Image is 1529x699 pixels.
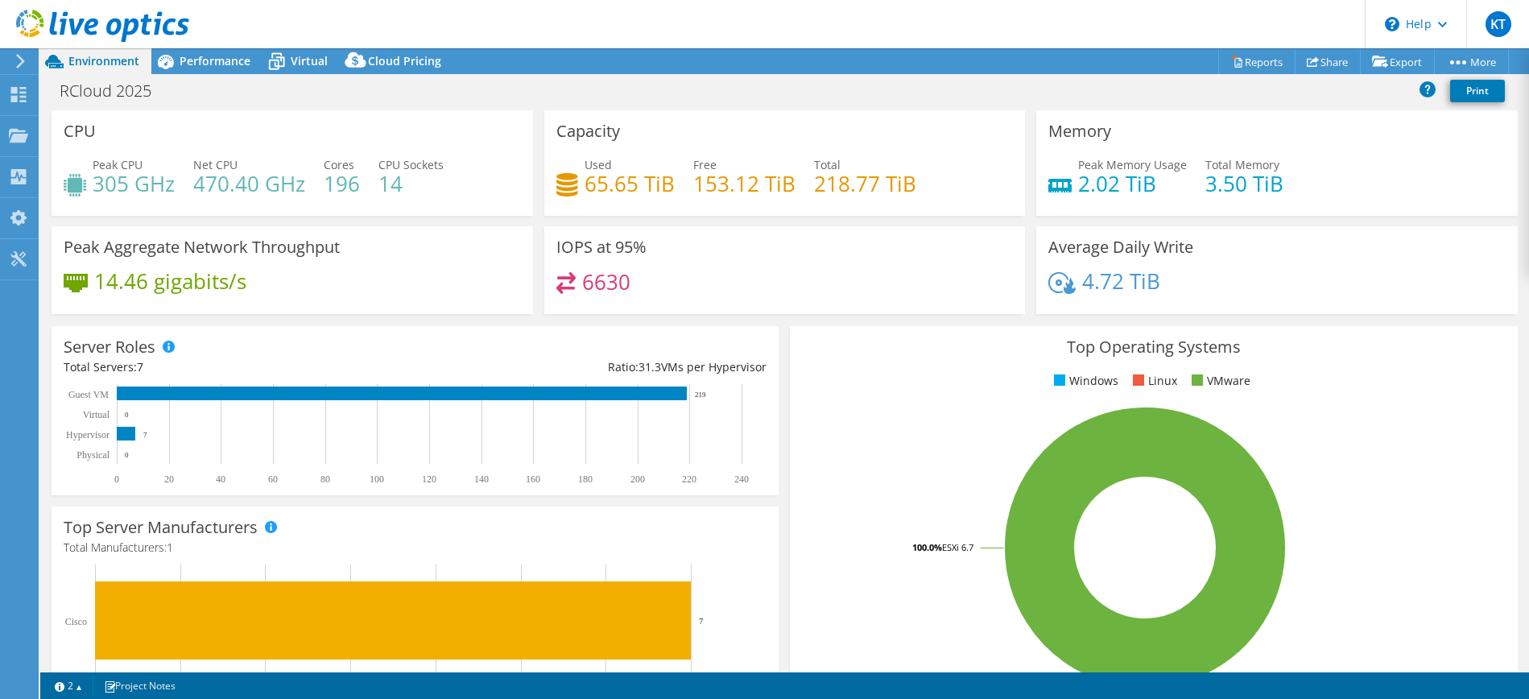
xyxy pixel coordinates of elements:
[368,53,441,68] span: Cloud Pricing
[734,474,749,485] text: 240
[814,157,841,172] span: Total
[164,474,174,485] text: 20
[320,474,330,485] text: 80
[1082,272,1160,290] h4: 4.72 TiB
[291,53,328,68] span: Virtual
[630,474,645,485] text: 200
[1048,238,1193,256] h3: Average Daily Write
[1360,49,1435,74] a: Export
[83,409,110,420] text: Virtual
[1385,17,1399,31] svg: \n
[1218,49,1296,74] a: Reports
[64,122,96,140] h3: CPU
[64,238,340,256] h3: Peak Aggregate Network Throughput
[1450,80,1505,102] a: Print
[1295,49,1361,74] a: Share
[68,53,139,68] span: Environment
[125,411,129,419] text: 0
[65,616,87,627] text: Cisco
[268,474,278,485] text: 60
[695,391,706,399] text: 219
[378,175,444,192] h4: 14
[64,539,767,556] h4: Total Manufacturers:
[942,541,973,553] tspan: ESXi 6.7
[699,616,704,626] text: 7
[66,429,110,440] text: Hypervisor
[193,157,238,172] span: Net CPU
[143,431,147,439] text: 7
[76,449,110,461] text: Physical
[167,540,173,555] span: 1
[93,676,187,696] a: Project Notes
[474,474,489,485] text: 140
[582,273,630,291] h4: 6630
[43,676,93,696] a: 2
[64,338,155,356] h3: Server Roles
[526,474,540,485] text: 160
[324,157,354,172] span: Cores
[802,338,1505,356] h3: Top Operating Systems
[638,359,661,374] span: 31.3
[585,157,612,172] span: Used
[93,175,175,192] h4: 305 GHz
[137,359,143,374] span: 7
[682,474,696,485] text: 220
[556,238,647,256] h3: IOPS at 95%
[180,53,250,68] span: Performance
[324,175,360,192] h4: 196
[1078,157,1187,172] span: Peak Memory Usage
[114,474,119,485] text: 0
[1129,372,1177,390] li: Linux
[1486,11,1511,37] span: KT
[1205,157,1279,172] span: Total Memory
[378,157,444,172] span: CPU Sockets
[68,389,109,400] text: Guest VM
[1050,372,1118,390] li: Windows
[693,157,717,172] span: Free
[422,474,436,485] text: 120
[216,474,225,485] text: 40
[94,272,246,290] h4: 14.46 gigabits/s
[814,175,916,192] h4: 218.77 TiB
[1205,175,1283,192] h4: 3.50 TiB
[1078,175,1187,192] h4: 2.02 TiB
[193,175,305,192] h4: 470.40 GHz
[1188,372,1250,390] li: VMware
[556,122,620,140] h3: Capacity
[578,474,593,485] text: 180
[125,451,129,459] text: 0
[52,82,176,100] h1: RCloud 2025
[64,358,415,376] div: Total Servers:
[64,519,258,536] h3: Top Server Manufacturers
[415,358,767,376] div: Ratio: VMs per Hypervisor
[1434,49,1509,74] a: More
[693,175,795,192] h4: 153.12 TiB
[1048,122,1111,140] h3: Memory
[93,157,143,172] span: Peak CPU
[912,541,942,553] tspan: 100.0%
[370,474,384,485] text: 100
[585,175,675,192] h4: 65.65 TiB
